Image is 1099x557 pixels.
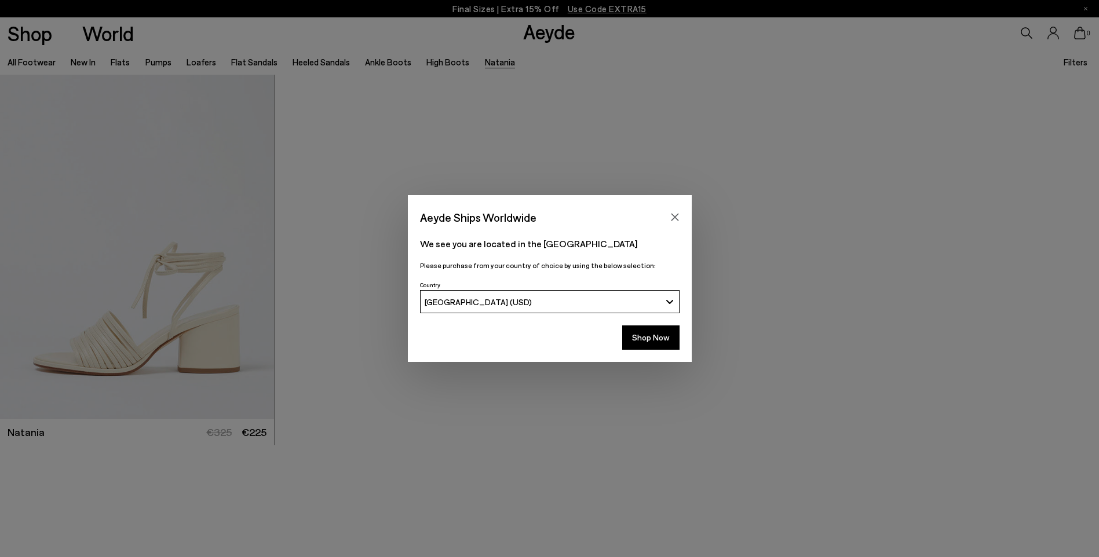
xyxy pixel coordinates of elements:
[420,281,440,288] span: Country
[420,207,536,228] span: Aeyde Ships Worldwide
[666,208,684,226] button: Close
[622,325,680,350] button: Shop Now
[420,260,680,271] p: Please purchase from your country of choice by using the below selection:
[425,297,532,307] span: [GEOGRAPHIC_DATA] (USD)
[420,237,680,251] p: We see you are located in the [GEOGRAPHIC_DATA]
